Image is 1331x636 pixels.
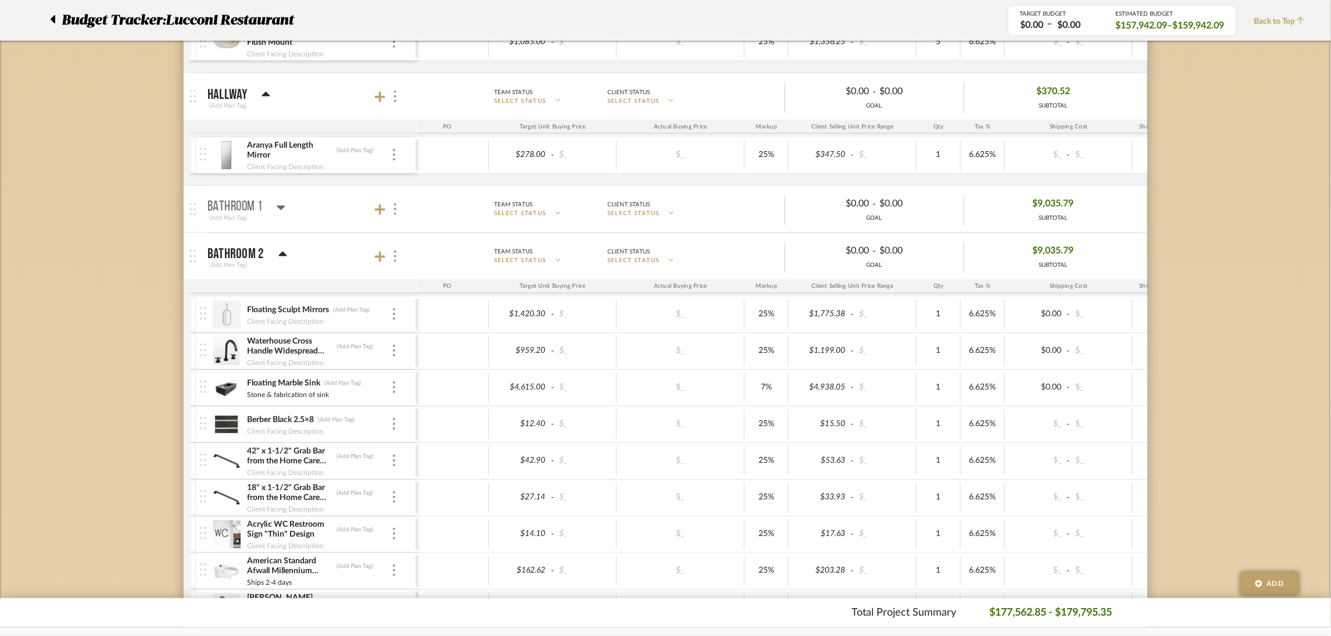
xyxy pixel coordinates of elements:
span: – [1047,17,1053,32]
div: (Add Plan Tag) [207,101,249,111]
div: [PERSON_NAME] Towel Ring [246,593,333,614]
div: $_ [556,147,613,163]
div: $42.90 [492,453,549,470]
div: $4,938.05 [792,380,849,396]
div: $0.00 [795,242,873,260]
div: 25% [748,563,785,580]
div: Client Status [607,200,650,210]
div: (Add Plan Tag) [207,213,249,224]
span: SELECT STATUS [607,257,660,266]
div: $_ [1008,489,1065,506]
div: 1 [920,306,957,323]
div: SUBTOTAL [1037,102,1071,110]
span: - [549,383,556,394]
span: $9,035.79 [1033,242,1074,260]
div: Markup [745,280,789,294]
div: 6.625% [964,147,1001,163]
div: $_ [1072,453,1129,470]
div: (Add Plan Tag) [332,306,370,315]
div: $_ [649,147,713,163]
span: - [549,456,556,467]
div: $_ [856,34,913,51]
div: $_ [1072,563,1129,580]
img: d417cba5-f613-4986-880e-808fa8e4d372_50x50.jpg [212,448,241,476]
span: SELECT STATUS [494,97,546,106]
img: grip.svg [189,250,196,263]
div: 0% [1136,147,1185,163]
div: Client Facing Description [246,541,324,552]
div: Shipping Cost [1005,280,1133,294]
div: $_ [856,489,913,506]
img: vertical-grip.svg [200,308,206,320]
div: (Add Plan Tag) [336,526,374,534]
img: 3dots-v.svg [394,203,396,215]
span: SELECT STATUS [494,257,546,266]
img: 3dots-v.svg [393,492,395,503]
div: 5 [920,34,957,51]
img: vertical-grip.svg [200,148,206,160]
mat-expansion-panel-header: Bathroom 1(Add Plan Tag)Team StatusSELECT STATUSClient StatusSELECT STATUS$0.00-$0.00GOAL$9,035.7... [184,186,1147,233]
div: (Add Plan Tag) [336,343,374,351]
span: - [1065,309,1072,321]
div: 6.625% [964,416,1001,433]
div: SUBTOTAL [1033,262,1074,270]
span: Back to Top [1254,16,1311,28]
span: - [1065,419,1072,431]
div: $_ [556,343,613,360]
div: 0% [1136,343,1185,360]
div: $_ [1008,526,1065,543]
div: $0.00 [795,195,873,213]
div: 6.625% [964,306,1001,323]
span: - [849,492,856,504]
div: Tax % [961,280,1005,294]
div: Target Unit Buying Price [489,120,617,134]
div: 1 [920,563,957,580]
img: vertical-grip.svg [200,344,206,357]
div: $_ [856,416,913,433]
span: $9,035.79 [1033,195,1074,213]
div: $33.93 [792,489,849,506]
span: - [849,419,856,431]
p: Bathroom 2 [207,248,264,262]
div: $0.00 [1054,19,1085,32]
div: Actual Buying Price [617,120,745,134]
p: Total Project Summary [852,605,957,621]
span: $157,942.09 [1116,19,1168,32]
div: $_ [556,453,613,470]
img: 18f1ec07-0b52-4b88-a7ab-cc23ce562ad1_50x50.jpg [212,558,241,585]
img: 3dots-v.svg [393,528,395,540]
span: - [549,37,556,48]
div: Client Status [607,247,650,258]
div: 0% [1136,453,1185,470]
div: Client Facing Description [246,426,324,438]
img: 3dots-v.svg [394,91,396,102]
div: $1,775.38 [792,306,849,323]
div: $17.63 [792,526,849,543]
img: 3dots-v.svg [393,419,395,430]
img: 4cc67f28-8149-4096-a5ec-ddba7a867581_50x50.jpg [212,141,241,169]
div: Client Facing Description [246,467,324,479]
div: 7% [748,380,785,396]
div: TARGET BUDGET [1020,10,1099,17]
div: $_ [1072,147,1129,163]
div: Tax % [961,120,1005,134]
div: 25% [748,453,785,470]
div: $_ [1008,34,1065,51]
span: - [549,566,556,577]
span: - [549,309,556,321]
div: Actual Buying Price [617,280,745,294]
div: $_ [1072,416,1129,433]
mat-expansion-panel-header: Bathroom 2(Add Plan Tag)Team StatusSELECT STATUSClient StatusSELECT STATUS$0.00-$0.00GOAL$9,035.7... [184,233,1147,280]
div: $0.00 [876,195,954,213]
div: 6.625% [964,34,1001,51]
img: e7e6a8b6-6e4b-45b0-8e01-b7eeb93f3299_50x50.jpg [212,28,241,56]
p: Bathroom 1 [207,201,263,215]
img: b7606922-e483-45b0-a9cb-03364e2b0233_50x50.jpg [212,484,241,512]
span: - [549,149,556,161]
img: 3dots-v.svg [394,251,396,262]
div: $0.00 [876,242,954,260]
img: 4d63bf12-433e-4eca-ad89-94cef46a4781_50x50.jpg [212,338,241,366]
img: 3dots-v.svg [393,149,395,160]
div: Client Facing Description [246,358,324,369]
div: Qty [917,120,961,134]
